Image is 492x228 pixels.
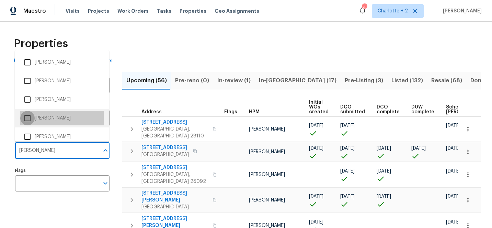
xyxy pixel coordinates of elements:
[391,76,423,85] span: Listed (132)
[446,105,485,114] span: Scheduled [PERSON_NAME]
[224,110,237,114] span: Flags
[259,76,336,85] span: In-[GEOGRAPHIC_DATA] (17)
[15,143,99,159] input: Search ...
[101,178,110,188] button: Open
[249,110,260,114] span: HPM
[411,105,434,114] span: D0W complete
[309,123,323,128] span: [DATE]
[141,110,162,114] span: Address
[141,171,208,185] span: [GEOGRAPHIC_DATA], [GEOGRAPHIC_DATA] 28092
[431,76,462,85] span: Resale (68)
[377,194,391,199] span: [DATE]
[446,169,460,174] span: [DATE]
[141,190,208,204] span: [STREET_ADDRESS][PERSON_NAME]
[377,169,391,174] span: [DATE]
[215,8,259,14] span: Geo Assignments
[88,8,109,14] span: Projects
[446,194,460,199] span: [DATE]
[141,126,208,139] span: [GEOGRAPHIC_DATA], [GEOGRAPHIC_DATA] 28110
[249,172,285,177] span: [PERSON_NAME]
[446,146,460,151] span: [DATE]
[20,92,104,107] li: [PERSON_NAME]
[20,55,104,70] li: [PERSON_NAME]
[446,123,460,128] span: [DATE]
[141,144,189,151] span: [STREET_ADDRESS]
[11,55,43,68] button: Hide filters
[340,123,355,128] span: [DATE]
[157,9,171,13] span: Tasks
[15,168,110,173] label: Flags
[180,8,206,14] span: Properties
[14,40,68,47] span: Properties
[345,76,383,85] span: Pre-Listing (3)
[141,164,208,171] span: [STREET_ADDRESS]
[249,149,285,154] span: [PERSON_NAME]
[217,76,251,85] span: In-review (1)
[141,151,189,158] span: [GEOGRAPHIC_DATA]
[378,8,408,14] span: Charlotte + 2
[126,76,167,85] span: Upcoming (56)
[141,204,208,210] span: [GEOGRAPHIC_DATA]
[14,57,41,65] span: Hide filters
[249,198,285,203] span: [PERSON_NAME]
[249,127,285,132] span: [PERSON_NAME]
[101,146,110,155] button: Close
[362,4,367,11] div: 75
[117,8,149,14] span: Work Orders
[377,105,400,114] span: DCO complete
[377,146,391,151] span: [DATE]
[440,8,482,14] span: [PERSON_NAME]
[20,129,104,144] li: [PERSON_NAME]
[411,146,426,151] span: [DATE]
[20,111,104,125] li: [PERSON_NAME]
[309,194,323,199] span: [DATE]
[340,169,355,174] span: [DATE]
[309,100,329,114] span: Initial WOs created
[175,76,209,85] span: Pre-reno (0)
[309,146,323,151] span: [DATE]
[340,146,355,151] span: [DATE]
[141,119,208,126] span: [STREET_ADDRESS]
[309,220,323,225] span: [DATE]
[20,74,104,88] li: [PERSON_NAME]
[446,220,460,225] span: [DATE]
[66,8,80,14] span: Visits
[340,105,365,114] span: DCO submitted
[249,223,285,228] span: [PERSON_NAME]
[340,194,355,199] span: [DATE]
[23,8,46,14] span: Maestro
